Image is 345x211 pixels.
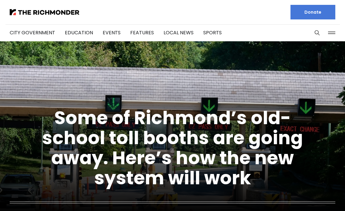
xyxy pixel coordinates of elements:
a: Features [130,29,154,36]
img: The Richmonder [10,9,79,15]
a: Donate [290,5,335,19]
a: City Government [10,29,55,36]
a: Local News [164,29,194,36]
a: Events [103,29,121,36]
a: Sports [203,29,222,36]
a: Some of Richmond’s old-school toll booths are going away. Here’s how the new system will work [42,105,303,191]
button: Search this site [313,28,322,37]
a: Education [65,29,93,36]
